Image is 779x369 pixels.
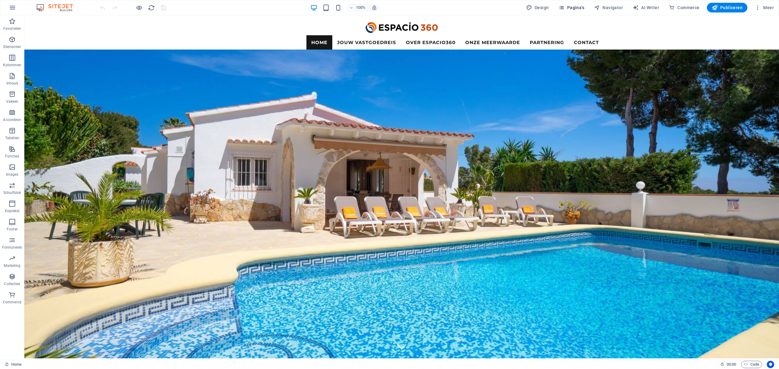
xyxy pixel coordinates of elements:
button: Code [741,361,762,368]
button: Publiceren [707,3,747,12]
button: Navigator [592,3,625,12]
span: Code [744,361,759,368]
span: : [731,362,732,367]
button: Meer [752,3,776,12]
span: 00 00 [727,361,736,368]
p: Marketing [4,263,20,268]
p: Inhoud [6,81,18,86]
button: Commerce [666,3,702,12]
h6: 100% [356,4,365,11]
p: Tabellen [5,136,19,140]
button: Design [524,3,551,12]
p: Vakken [6,99,19,104]
p: Commerce [3,300,21,305]
button: reload [148,4,155,11]
span: Meer [755,5,774,11]
span: Publiceren [712,5,742,11]
p: Images [6,172,19,177]
h6: Sessietijd [720,361,736,368]
span: AI Writer [633,5,659,11]
span: Navigator [594,5,623,11]
button: 100% [347,4,368,11]
span: Commerce [669,5,700,11]
a: Klik om selectie op te heffen, dubbelklik om Pagina's te open [5,361,22,368]
p: Elementen [3,44,21,49]
p: Accordeon [3,117,21,122]
i: Pagina opnieuw laden [148,4,155,11]
i: Stel bij het wijzigen van de grootte van de weergegeven website automatisch het juist zoomniveau ... [372,5,377,10]
p: Favorieten [3,26,21,31]
p: Collecties [4,281,20,286]
button: Klik hier om de voorbeeldmodus te verlaten en verder te gaan met bewerken [135,4,143,11]
p: Functies [5,154,19,159]
button: AI Writer [630,3,662,12]
p: Koptekst [5,209,20,213]
button: Pagina's [556,3,587,12]
span: Pagina's [558,5,584,11]
p: Formulieren [2,245,22,250]
span: Design [526,5,549,11]
p: Kolommen [3,63,22,67]
img: Editor Logo [35,4,81,11]
p: Schuifblok [3,190,21,195]
button: Usercentrics [767,361,774,368]
p: Footer [7,227,18,232]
